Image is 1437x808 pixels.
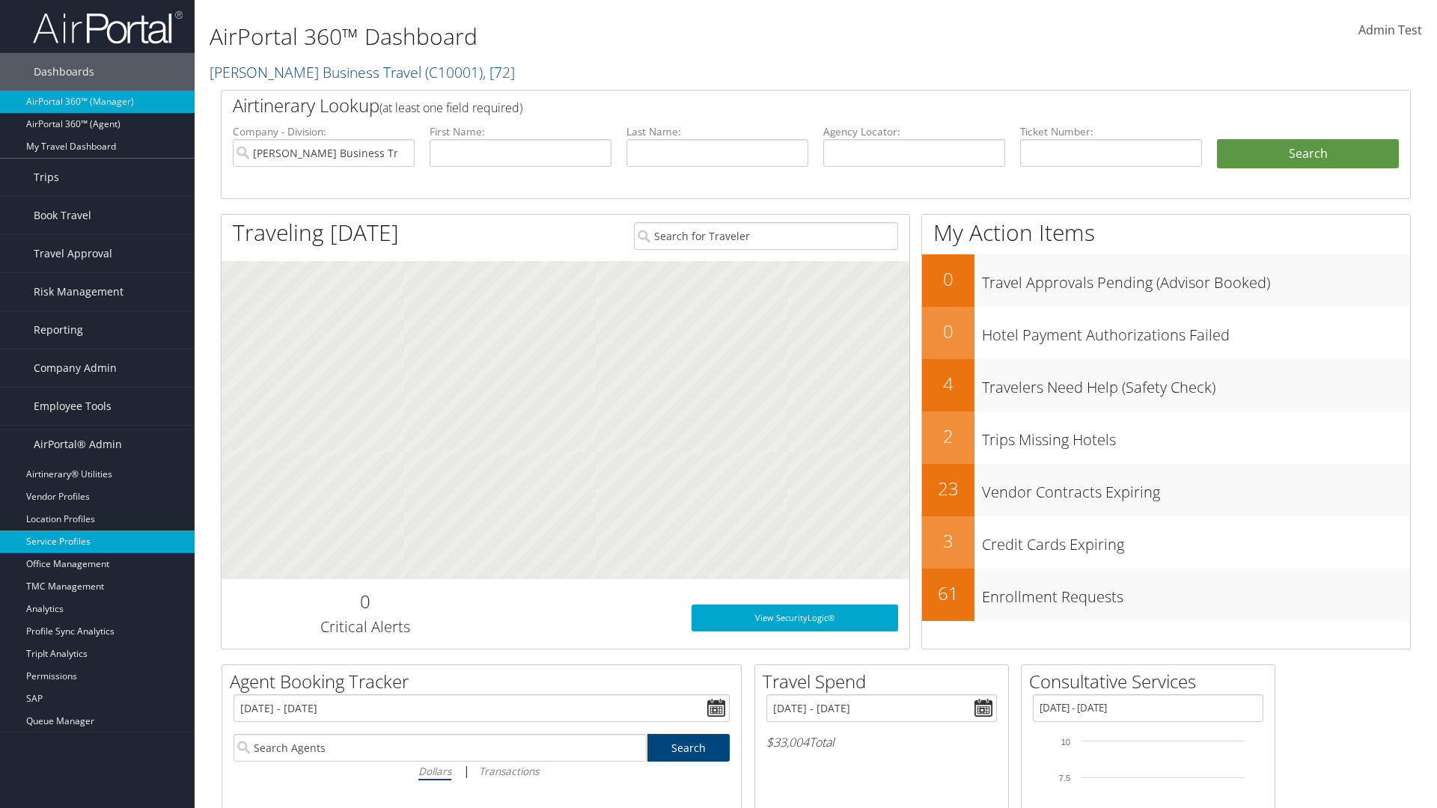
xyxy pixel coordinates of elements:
label: Company - Division: [233,124,415,139]
h2: 2 [922,423,974,449]
span: Book Travel [34,197,91,234]
input: Search Agents [234,734,647,762]
span: Reporting [34,311,83,349]
div: | [234,762,730,780]
span: Admin Test [1358,22,1422,38]
h3: Critical Alerts [233,616,497,637]
span: Risk Management [34,273,123,310]
span: Travel Approval [34,235,112,272]
h2: 0 [922,319,974,344]
a: 0Hotel Payment Authorizations Failed [922,307,1410,359]
h3: Vendor Contracts Expiring [982,474,1410,503]
tspan: 7.5 [1059,774,1070,783]
h2: 4 [922,371,974,397]
img: airportal-logo.png [33,10,183,45]
h3: Travelers Need Help (Safety Check) [982,370,1410,398]
h3: Trips Missing Hotels [982,422,1410,450]
i: Dollars [418,764,451,778]
h2: Airtinerary Lookup [233,93,1300,118]
label: Ticket Number: [1020,124,1202,139]
a: View SecurityLogic® [692,605,898,631]
a: 2Trips Missing Hotels [922,411,1410,464]
span: Employee Tools [34,388,112,425]
span: AirPortal® Admin [34,426,122,463]
h2: Consultative Services [1029,669,1275,694]
span: Trips [34,159,59,196]
a: 0Travel Approvals Pending (Advisor Booked) [922,254,1410,307]
a: Search [647,734,730,762]
input: Search for Traveler [634,222,898,250]
a: 23Vendor Contracts Expiring [922,464,1410,516]
a: 4Travelers Need Help (Safety Check) [922,359,1410,411]
span: Company Admin [34,349,117,387]
label: First Name: [430,124,611,139]
span: $33,004 [766,734,809,750]
button: Search [1217,139,1399,169]
label: Agency Locator: [823,124,1005,139]
span: Dashboards [34,53,94,91]
a: 3Credit Cards Expiring [922,516,1410,569]
h2: 61 [922,581,974,606]
h1: AirPortal 360™ Dashboard [210,21,1018,52]
h2: Agent Booking Tracker [230,669,741,694]
h1: My Action Items [922,217,1410,248]
h2: 0 [922,266,974,292]
h1: Traveling [DATE] [233,217,399,248]
h2: Travel Spend [763,669,1008,694]
h2: 0 [233,589,497,614]
h2: 23 [922,476,974,501]
h3: Hotel Payment Authorizations Failed [982,317,1410,346]
a: Admin Test [1358,7,1422,54]
a: [PERSON_NAME] Business Travel [210,62,515,82]
h6: Total [766,734,997,750]
span: , [ 72 ] [483,62,515,82]
h2: 3 [922,528,974,554]
span: (at least one field required) [379,100,522,116]
span: ( C10001 ) [425,62,483,82]
label: Last Name: [626,124,808,139]
tspan: 10 [1061,738,1070,747]
h3: Enrollment Requests [982,579,1410,607]
i: Transactions [479,764,539,778]
a: 61Enrollment Requests [922,569,1410,621]
h3: Credit Cards Expiring [982,527,1410,555]
h3: Travel Approvals Pending (Advisor Booked) [982,265,1410,293]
